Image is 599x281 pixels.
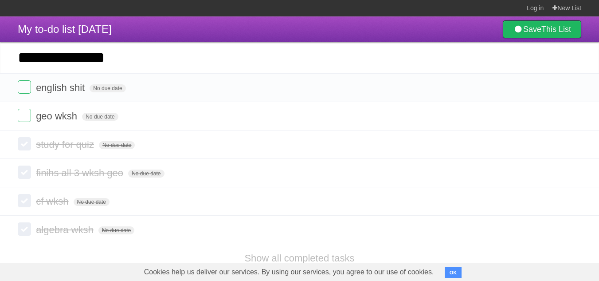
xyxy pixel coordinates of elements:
span: Cookies help us deliver our services. By using our services, you agree to our use of cookies. [135,263,443,281]
span: algebra wksh [36,224,96,235]
span: No due date [74,198,110,206]
button: OK [445,267,462,278]
a: SaveThis List [503,20,581,38]
a: Show all completed tasks [244,253,354,264]
label: Done [18,194,31,207]
span: english shit [36,82,87,93]
span: geo wksh [36,111,79,122]
span: My to-do list [DATE] [18,23,112,35]
label: Done [18,137,31,150]
span: No due date [82,113,118,121]
label: Done [18,109,31,122]
span: cf wksh [36,196,70,207]
span: No due date [128,170,164,178]
span: No due date [98,226,134,234]
span: No due date [99,141,135,149]
label: Done [18,222,31,236]
span: finihs all 3 wksh geo [36,167,125,178]
span: study for quiz [36,139,96,150]
label: Done [18,166,31,179]
span: No due date [90,84,125,92]
b: This List [541,25,571,34]
label: Done [18,80,31,94]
